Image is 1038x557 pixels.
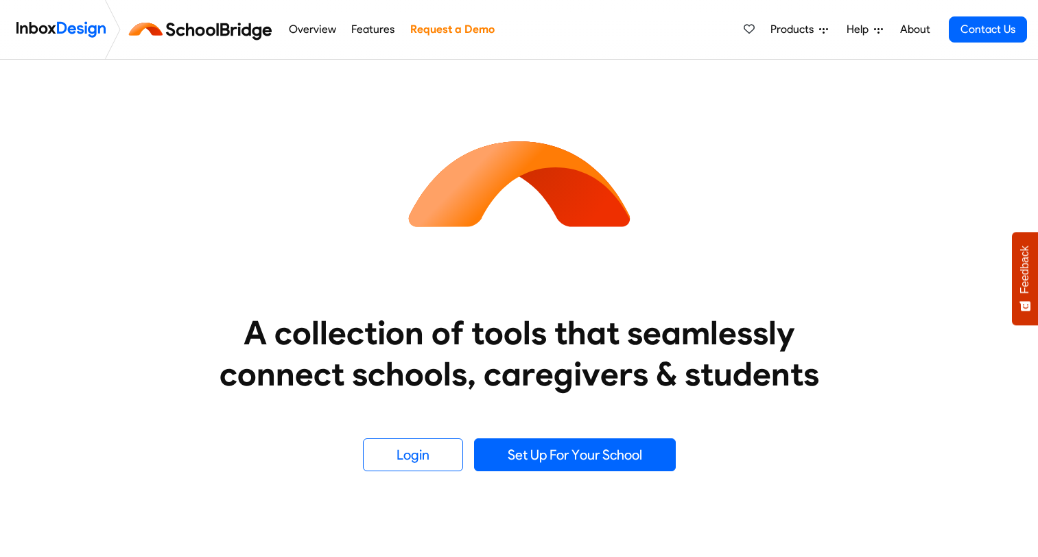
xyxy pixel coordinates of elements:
button: Feedback - Show survey [1012,232,1038,325]
a: Contact Us [949,16,1027,43]
a: Set Up For Your School [474,438,676,471]
a: Login [363,438,463,471]
img: schoolbridge logo [126,13,281,46]
a: Help [841,16,888,43]
span: Products [770,21,819,38]
span: Help [847,21,874,38]
a: Features [348,16,399,43]
a: Overview [285,16,340,43]
a: Products [765,16,834,43]
a: Request a Demo [406,16,498,43]
img: icon_schoolbridge.svg [396,60,643,307]
span: Feedback [1019,246,1031,294]
heading: A collection of tools that seamlessly connect schools, caregivers & students [193,312,845,394]
a: About [896,16,934,43]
